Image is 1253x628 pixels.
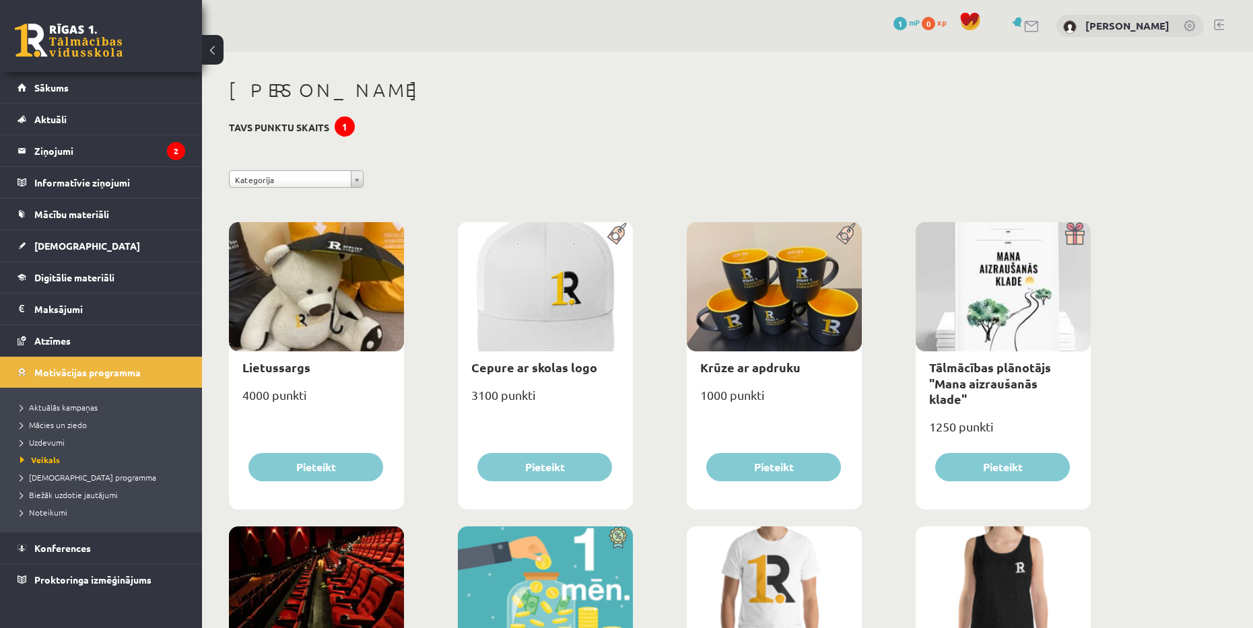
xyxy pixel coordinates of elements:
a: Lietussargs [242,359,310,375]
h3: Tavs punktu skaits [229,122,329,133]
a: 1 mP [893,17,920,28]
a: Ziņojumi2 [18,135,185,166]
a: [PERSON_NAME] [1085,19,1170,32]
div: 1250 punkti [916,415,1091,449]
legend: Informatīvie ziņojumi [34,167,185,198]
a: Motivācijas programma [18,357,185,388]
a: Maksājumi [18,293,185,324]
button: Pieteikt [706,453,841,481]
span: Motivācijas programma [34,366,141,378]
a: Informatīvie ziņojumi [18,167,185,198]
span: Mācību materiāli [34,208,109,220]
span: Proktoringa izmēģinājums [34,573,151,586]
img: Dāvana ar pārsteigumu [1060,222,1091,245]
a: Rīgas 1. Tālmācības vidusskola [15,24,123,57]
span: [DEMOGRAPHIC_DATA] [34,240,140,252]
a: Proktoringa izmēģinājums [18,564,185,595]
legend: Ziņojumi [34,135,185,166]
a: [DEMOGRAPHIC_DATA] [18,230,185,261]
button: Pieteikt [248,453,383,481]
a: Mācību materiāli [18,199,185,230]
span: Kategorija [235,171,345,188]
a: Tālmācības plānotājs "Mana aizraušanās klade" [929,359,1051,407]
span: Digitālie materiāli [34,271,114,283]
a: Krūze ar apdruku [700,359,801,375]
i: 2 [167,142,185,160]
span: [DEMOGRAPHIC_DATA] programma [20,472,156,483]
a: Mācies un ziedo [20,419,189,431]
span: Mācies un ziedo [20,419,87,430]
img: Populāra prece [603,222,633,245]
a: Digitālie materiāli [18,262,185,293]
img: Ralfs Cipulis [1063,20,1077,34]
img: Populāra prece [832,222,862,245]
a: Uzdevumi [20,436,189,448]
div: 4000 punkti [229,384,404,417]
span: 0 [922,17,935,30]
a: [DEMOGRAPHIC_DATA] programma [20,471,189,483]
a: Veikals [20,454,189,466]
a: Cepure ar skolas logo [471,359,597,375]
button: Pieteikt [477,453,612,481]
a: Kategorija [229,170,364,188]
span: Atzīmes [34,335,71,347]
a: Biežāk uzdotie jautājumi [20,489,189,501]
div: 1 [335,116,355,137]
span: xp [937,17,946,28]
a: Aktuāli [18,104,185,135]
a: Aktuālās kampaņas [20,401,189,413]
legend: Maksājumi [34,293,185,324]
button: Pieteikt [935,453,1070,481]
span: Aktuāli [34,113,67,125]
span: mP [909,17,920,28]
span: Biežāk uzdotie jautājumi [20,489,118,500]
a: 0 xp [922,17,953,28]
h1: [PERSON_NAME] [229,79,1091,102]
span: Noteikumi [20,507,67,518]
a: Sākums [18,72,185,103]
span: Aktuālās kampaņas [20,402,98,413]
div: 3100 punkti [458,384,633,417]
img: Atlaide [603,526,633,549]
span: Uzdevumi [20,437,65,448]
span: Konferences [34,542,91,554]
span: Veikals [20,454,60,465]
a: Konferences [18,532,185,563]
a: Atzīmes [18,325,185,356]
div: 1000 punkti [687,384,862,417]
a: Noteikumi [20,506,189,518]
span: Sākums [34,81,69,94]
span: 1 [893,17,907,30]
